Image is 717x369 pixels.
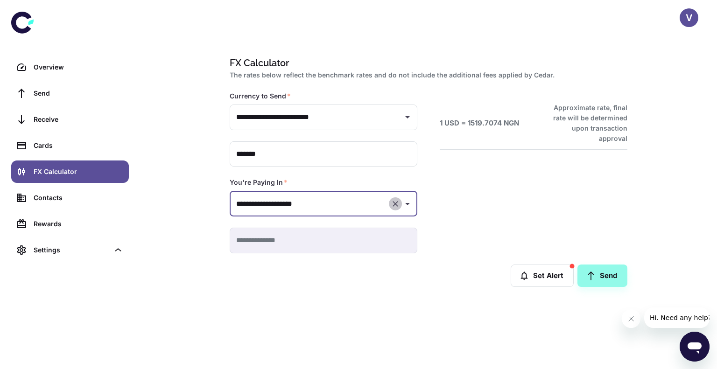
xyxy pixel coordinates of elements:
[11,134,129,157] a: Cards
[11,82,129,104] a: Send
[34,193,123,203] div: Contacts
[34,140,123,151] div: Cards
[34,114,123,125] div: Receive
[6,7,67,14] span: Hi. Need any help?
[11,213,129,235] a: Rewards
[577,265,627,287] a: Send
[401,197,414,210] button: Open
[34,219,123,229] div: Rewards
[11,108,129,131] a: Receive
[401,111,414,124] button: Open
[511,265,574,287] button: Set Alert
[34,167,123,177] div: FX Calculator
[230,56,624,70] h1: FX Calculator
[11,160,129,183] a: FX Calculator
[230,91,291,101] label: Currency to Send
[680,332,710,362] iframe: Button to launch messaging window
[680,8,698,27] button: V
[34,62,123,72] div: Overview
[440,118,519,129] h6: 1 USD = 1519.7074 NGN
[34,245,109,255] div: Settings
[543,103,627,144] h6: Approximate rate, final rate will be determined upon transaction approval
[11,56,129,78] a: Overview
[11,187,129,209] a: Contacts
[389,197,402,210] button: Clear
[622,309,640,328] iframe: Close message
[644,307,710,328] iframe: Message from company
[230,178,288,187] label: You're Paying In
[11,239,129,261] div: Settings
[34,88,123,98] div: Send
